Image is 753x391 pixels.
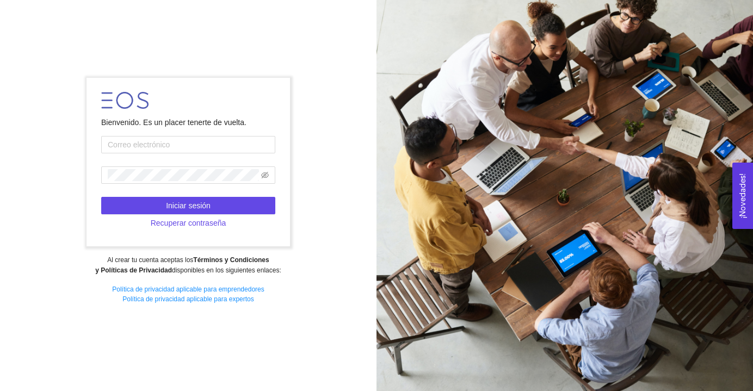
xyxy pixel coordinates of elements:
[7,255,369,276] div: Al crear tu cuenta aceptas los disponibles en los siguientes enlaces:
[101,219,275,227] a: Recuperar contraseña
[151,217,226,229] span: Recuperar contraseña
[101,116,275,128] div: Bienvenido. Es un placer tenerte de vuelta.
[101,197,275,214] button: Iniciar sesión
[732,163,753,229] button: Open Feedback Widget
[101,214,275,232] button: Recuperar contraseña
[261,171,269,179] span: eye-invisible
[95,256,269,274] strong: Términos y Condiciones y Políticas de Privacidad
[101,136,275,153] input: Correo electrónico
[166,200,211,212] span: Iniciar sesión
[112,286,264,293] a: Política de privacidad aplicable para emprendedores
[122,295,254,303] a: Política de privacidad aplicable para expertos
[101,92,149,109] img: LOGO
